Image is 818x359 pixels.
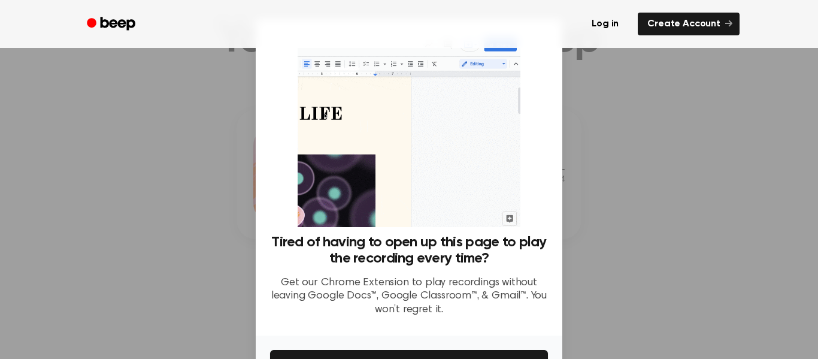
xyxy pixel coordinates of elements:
a: Log in [580,10,631,38]
p: Get our Chrome Extension to play recordings without leaving Google Docs™, Google Classroom™, & Gm... [270,276,548,317]
img: Beep extension in action [298,34,520,227]
a: Beep [78,13,146,36]
a: Create Account [638,13,740,35]
h3: Tired of having to open up this page to play the recording every time? [270,234,548,267]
